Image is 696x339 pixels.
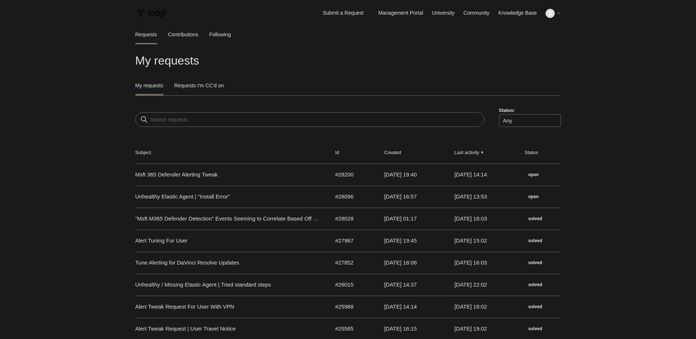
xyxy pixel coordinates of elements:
[454,215,487,222] time: 2025-09-17T18:03:03+00:00
[135,259,319,267] a: Tune Alerting for DaVinci Resolve Updates
[135,52,561,69] h1: My requests
[432,9,462,17] a: University
[328,274,377,296] td: #26015
[454,171,487,178] time: 2025-09-18T14:14:31+00:00
[384,303,417,310] time: 2025-07-08T14:14:22+00:00
[135,171,319,179] a: Msft 365 Defender Alerting Tweak
[316,7,371,19] a: Submit a Request
[328,252,377,274] td: #27852
[454,281,487,288] time: 2025-08-05T22:02:46+00:00
[454,237,487,244] time: 2025-09-11T15:02:49+00:00
[328,230,377,252] td: #27987
[454,325,487,332] time: 2025-07-17T19:02:16+00:00
[454,150,479,155] a: Last activity▼
[135,77,163,94] a: My requests
[384,325,417,332] time: 2025-06-19T16:15:45+00:00
[384,171,417,178] time: 2025-09-17T19:40:16+00:00
[384,215,417,222] time: 2025-09-10T01:17:21+00:00
[384,193,417,200] time: 2025-09-12T16:57:48+00:00
[463,9,497,17] a: Community
[135,142,328,164] th: Subject
[135,112,484,127] input: Search requests
[480,150,484,155] span: ▼
[135,193,319,201] a: Unhealthy Elastic Agent | "Install Error"
[525,324,546,333] span: This request has been solved
[135,237,319,245] a: Alert Tuning For User
[525,170,543,179] span: We are working on a response for you
[328,186,377,208] td: #28096
[135,281,319,289] a: Unhealthy / Missing Elastic Agent | Tried standard steps
[525,192,543,201] span: We are working on a response for you
[174,77,224,94] a: Requests I'm CC'd on
[525,280,546,289] span: This request has been solved
[135,26,157,43] a: Requests
[525,258,546,267] span: This request has been solved
[135,303,319,311] a: Alert Tweak Request For User With VPN
[517,142,561,164] th: Status
[498,9,544,17] a: Knowledge Base
[384,259,417,266] time: 2025-09-02T18:06:33+00:00
[328,142,377,164] th: Id
[525,214,546,223] span: This request has been solved
[135,325,319,333] a: Alert Tweak Request | User Travel Notice
[328,164,377,186] td: #28200
[328,296,377,318] td: #25988
[384,281,417,288] time: 2025-07-09T14:37:08+00:00
[135,7,167,20] img: Todyl Support Center Help Center home page
[384,150,401,155] a: Created
[454,303,487,310] time: 2025-07-29T18:02:45+00:00
[454,193,487,200] time: 2025-09-18T13:53:13+00:00
[328,208,377,230] td: #28028
[525,302,546,311] span: This request has been solved
[454,259,487,266] time: 2025-09-04T16:03:10+00:00
[499,107,561,114] label: Status:
[384,237,417,244] time: 2025-09-08T19:45:20+00:00
[209,26,231,43] a: Following
[378,9,430,17] a: Management Portal
[168,26,198,43] a: Contributions
[135,215,319,223] a: "Msft M365 Defender Detection" Events Seeming to Correlate Based Off Day
[525,236,546,245] span: This request has been solved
